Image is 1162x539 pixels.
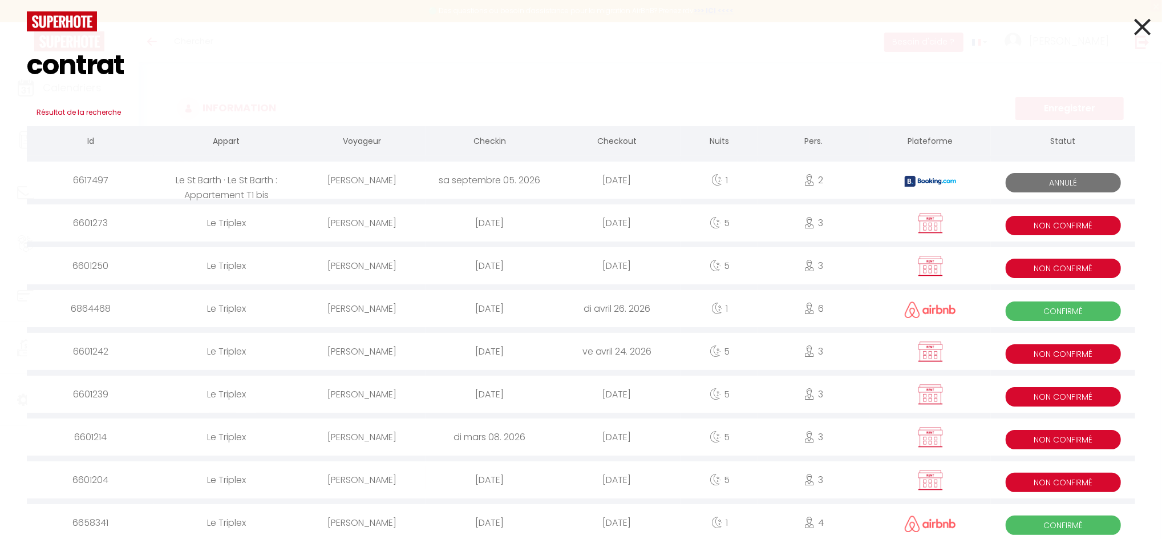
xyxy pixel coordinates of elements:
div: 5 [681,461,758,498]
span: Confirmé [1006,301,1121,321]
div: [PERSON_NAME] [298,204,426,242]
img: rent.png [916,427,945,448]
img: rent.png [916,341,945,363]
div: 3 [758,247,869,284]
th: Checkout [553,126,681,159]
div: [DATE] [426,461,553,498]
div: 6601204 [27,461,154,498]
div: 6601214 [27,419,154,456]
img: rent.png [916,384,945,405]
div: [DATE] [426,247,553,284]
span: Annulé [1006,173,1121,192]
div: 6601239 [27,376,154,413]
th: Checkin [426,126,553,159]
div: sa septembre 05. 2026 [426,162,553,199]
div: [DATE] [426,376,553,413]
div: 6 [758,290,869,327]
div: di mars 08. 2026 [426,419,553,456]
div: 5 [681,333,758,370]
span: Non Confirmé [1006,259,1121,278]
div: 6864468 [27,290,154,327]
img: rent.png [916,255,945,277]
div: Le St Barth · Le St Barth : Appartement T1 bis [154,162,298,199]
img: logo [27,11,97,31]
div: 2 [758,162,869,199]
div: [DATE] [426,204,553,242]
div: [PERSON_NAME] [298,290,426,327]
span: Non Confirmé [1006,473,1121,492]
div: [DATE] [553,204,681,242]
th: Pers. [758,126,869,159]
div: Le Triplex [154,419,298,456]
div: ve avril 24. 2026 [553,333,681,370]
th: Appart [154,126,298,159]
div: 6601273 [27,204,154,242]
img: airbnb2.png [905,516,956,532]
div: [PERSON_NAME] [298,376,426,413]
img: booking2.png [905,176,956,187]
div: Le Triplex [154,204,298,242]
span: Non Confirmé [1006,430,1121,449]
th: Plateforme [869,126,991,159]
span: Non Confirmé [1006,344,1121,364]
th: Id [27,126,154,159]
div: [PERSON_NAME] [298,461,426,498]
div: Le Triplex [154,247,298,284]
div: [DATE] [426,290,553,327]
div: [DATE] [553,162,681,199]
img: rent.png [916,469,945,491]
div: 5 [681,376,758,413]
div: [DATE] [426,333,553,370]
img: rent.png [916,212,945,234]
div: 3 [758,419,869,456]
div: Le Triplex [154,376,298,413]
div: 3 [758,204,869,242]
div: 6617497 [27,162,154,199]
th: Statut [991,126,1135,159]
span: Non Confirmé [1006,387,1121,407]
div: [DATE] [553,247,681,284]
div: Le Triplex [154,290,298,327]
input: Tapez pour rechercher... [27,31,1135,99]
div: 1 [681,162,758,199]
th: Nuits [681,126,758,159]
img: airbnb2.png [905,301,956,318]
th: Voyageur [298,126,426,159]
div: [PERSON_NAME] [298,162,426,199]
div: [PERSON_NAME] [298,247,426,284]
div: 3 [758,461,869,498]
div: [PERSON_NAME] [298,333,426,370]
div: 3 [758,376,869,413]
div: [DATE] [553,419,681,456]
span: Confirmé [1006,516,1121,535]
div: 5 [681,247,758,284]
div: 6601242 [27,333,154,370]
div: 6601250 [27,247,154,284]
div: 5 [681,419,758,456]
div: [DATE] [553,376,681,413]
div: di avril 26. 2026 [553,290,681,327]
h3: Résultat de la recherche [27,99,1135,126]
div: [DATE] [553,461,681,498]
div: Le Triplex [154,333,298,370]
div: 5 [681,204,758,242]
div: 3 [758,333,869,370]
div: 1 [681,290,758,327]
div: Le Triplex [154,461,298,498]
div: [PERSON_NAME] [298,419,426,456]
span: Non Confirmé [1006,216,1121,235]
